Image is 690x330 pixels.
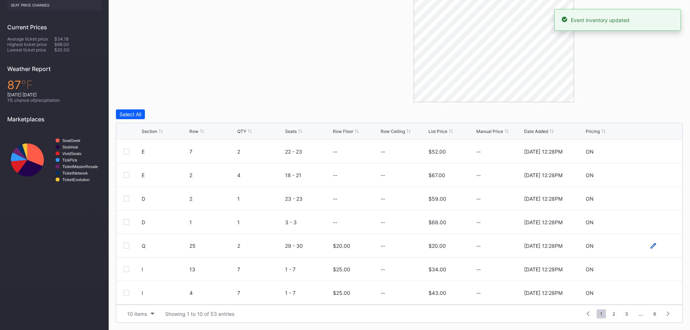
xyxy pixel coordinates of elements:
[571,17,630,23] div: Event inventory updated
[428,172,445,178] div: $67.00
[142,149,188,155] div: E
[381,129,405,134] div: Row Ceiling
[7,36,54,42] div: Average ticket price
[189,196,235,202] div: 2
[62,158,78,162] text: TickPick
[586,266,594,272] div: ON
[333,243,350,249] div: $20.00
[524,290,563,296] div: [DATE] 12:28PM
[586,219,594,225] div: ON
[189,219,235,225] div: 1
[428,196,446,202] div: $59.00
[586,196,594,202] div: ON
[62,171,88,175] text: TicketNetwork
[333,172,337,178] div: --
[476,266,522,272] div: --
[333,290,350,296] div: $25.00
[237,196,283,202] div: 1
[62,177,89,182] text: TicketEvolution
[622,309,632,318] span: 3
[524,172,563,178] div: [DATE] 12:28PM
[476,149,522,155] div: --
[237,266,283,272] div: 7
[476,129,503,134] div: Manual Price
[7,47,54,53] div: Lowest ticket price
[142,219,188,225] div: D
[237,149,283,155] div: 2
[524,243,563,249] div: [DATE] 12:28PM
[21,78,33,92] span: ℉
[7,42,54,47] div: Highest ticket price
[7,97,101,103] div: 1 % chance of precipitation
[7,92,101,97] div: [DATE] [DATE]
[189,149,235,155] div: 7
[54,47,101,53] div: $20.00
[586,149,594,155] div: ON
[524,149,563,155] div: [DATE] 12:28PM
[142,290,188,296] div: I
[428,266,446,272] div: $34.00
[189,129,198,134] div: Row
[381,290,385,296] div: --
[142,129,157,134] div: Section
[285,290,331,296] div: 1 - 7
[381,172,385,178] div: --
[285,196,331,202] div: 23 - 23
[237,290,283,296] div: 7
[116,109,145,119] button: Select All
[54,36,101,42] div: $34.18
[124,309,158,319] button: 10 items
[428,243,446,249] div: $20.00
[62,138,80,143] text: SeatGeek
[189,290,235,296] div: 4
[524,196,563,202] div: [DATE] 12:28PM
[7,24,101,31] div: Current Prices
[609,309,619,318] span: 2
[586,172,594,178] div: ON
[524,266,563,272] div: [DATE] 12:28PM
[333,149,337,155] div: --
[127,311,147,317] div: 10 items
[476,290,522,296] div: --
[189,172,235,178] div: 2
[476,243,522,249] div: --
[237,219,283,225] div: 1
[7,65,101,72] div: Weather Report
[142,196,188,202] div: D
[237,243,283,249] div: 2
[120,111,141,117] div: Select All
[142,266,188,272] div: I
[597,309,606,318] span: 1
[524,129,548,134] div: Date Added
[586,243,594,249] div: ON
[428,149,446,155] div: $52.00
[237,129,246,134] div: QTY
[476,172,522,178] div: --
[428,129,447,134] div: List Price
[381,243,385,249] div: --
[285,129,297,134] div: Seats
[62,151,81,156] text: VividSeats
[7,78,101,92] div: 87
[62,145,78,149] text: StubHub
[476,196,522,202] div: --
[285,172,331,178] div: 18 - 21
[165,311,234,317] div: Showing 1 to 10 of 53 entries
[586,129,600,134] div: Pricing
[333,219,337,225] div: --
[7,128,101,192] svg: Chart title
[428,290,446,296] div: $43.00
[333,129,353,134] div: Row Floor
[142,172,188,178] div: E
[381,149,385,155] div: --
[62,164,98,169] text: TicketMasterResale
[381,219,385,225] div: --
[189,243,235,249] div: 25
[381,266,385,272] div: --
[586,290,594,296] div: ON
[237,172,283,178] div: 4
[633,311,648,317] div: ...
[7,116,101,123] div: Marketplaces
[333,196,337,202] div: --
[476,219,522,225] div: --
